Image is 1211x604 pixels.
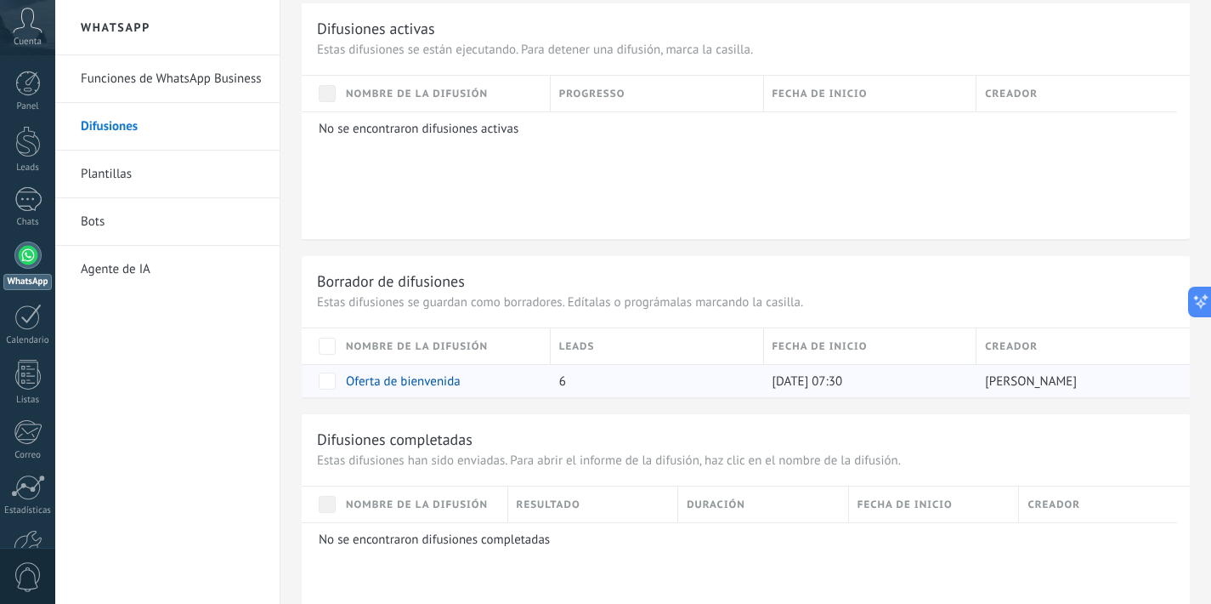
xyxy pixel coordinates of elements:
p: Estas difusiones han sido enviadas. Para abrir el informe de la difusión, haz clic en el nombre d... [317,453,1174,469]
span: Nombre de la difusión [346,497,488,513]
span: Nombre de la difusión [346,86,488,102]
p: Estas difusiones se guardan como borradores. Edítalas o prográmalas marcando la casilla. [317,294,1174,311]
span: Cuenta [14,37,42,48]
p: No se encontraron difusiones completadas [319,532,1165,548]
div: Leads [3,162,53,174]
li: Plantillas [55,151,280,198]
span: Creador [985,86,1038,102]
div: Difusiones activas [317,19,435,38]
span: Fecha de inicio [772,86,868,102]
a: Bots [81,198,263,246]
div: Calendario [3,335,53,346]
span: Creador [1027,497,1080,513]
span: Resultado [517,497,580,513]
span: Progresso [559,86,625,102]
div: Chats [3,217,53,228]
span: [DATE] 07:30 [772,373,843,390]
li: Bots [55,198,280,246]
span: Fecha de inicio [772,339,868,355]
p: No se encontraron difusiones activas [319,121,1165,137]
li: Funciones de WhatsApp Business [55,55,280,103]
a: Agente de IA [81,246,263,293]
div: Panel [3,101,53,112]
div: Correo [3,450,53,461]
a: Funciones de WhatsApp Business [81,55,263,103]
span: Duración [687,497,745,513]
div: Marjorie Garbanzo [976,365,1173,397]
span: 6 [559,373,566,390]
span: Leads [559,339,595,355]
div: Difusiones completadas [317,430,473,449]
div: WhatsApp [3,274,52,290]
li: Difusiones [55,103,280,151]
span: [PERSON_NAME] [985,373,1077,390]
span: Creador [985,339,1038,355]
span: Nombre de la difusión [346,339,488,355]
p: Estas difusiones se están ejecutando. Para detener una difusión, marca la casilla. [317,42,1174,58]
li: Agente de IA [55,246,280,293]
div: Listas [3,395,53,406]
div: 6 [551,365,755,397]
div: Borrador de difusiones [317,271,465,291]
a: Oferta de bienvenida [346,373,461,390]
a: Difusiones [81,103,263,151]
div: Estadísticas [3,505,53,516]
span: Fecha de inicio [857,497,953,513]
a: Plantillas [81,151,263,198]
